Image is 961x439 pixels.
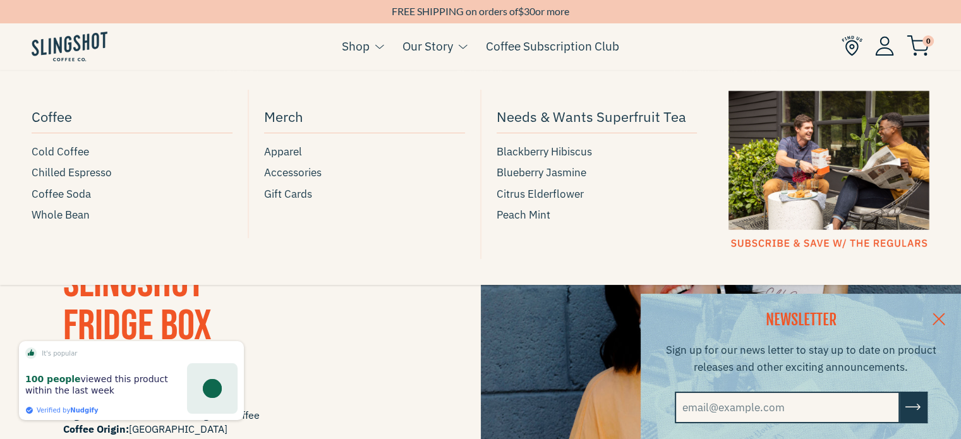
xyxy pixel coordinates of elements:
[486,37,619,56] a: Coffee Subscription Club
[497,143,698,160] a: Blackberry Hibiscus
[342,37,370,56] a: Shop
[497,186,584,203] span: Citrus Elderflower
[518,5,524,17] span: $
[32,105,72,128] span: Coffee
[264,102,465,133] a: Merch
[402,37,453,56] a: Our Story
[497,105,686,128] span: Needs & Wants Superfruit Tea
[264,164,322,181] span: Accessories
[32,207,233,224] a: Whole Bean
[264,143,465,160] a: Apparel
[497,186,698,203] a: Citrus Elderflower
[32,164,112,181] span: Chilled Espresso
[32,102,233,133] a: Coffee
[497,102,698,133] a: Needs & Wants Superfruit Tea
[264,186,312,203] span: Gift Cards
[264,164,465,181] a: Accessories
[32,207,90,224] span: Whole Bean
[907,39,929,54] a: 0
[264,105,303,128] span: Merch
[497,164,698,181] a: Blueberry Jasmine
[497,207,698,224] a: Peach Mint
[842,35,862,56] img: Find Us
[675,392,900,423] input: email@example.com
[32,186,233,203] a: Coffee Soda
[497,207,550,224] span: Peach Mint
[264,143,302,160] span: Apparel
[32,143,89,160] span: Cold Coffee
[32,143,233,160] a: Cold Coffee
[656,310,945,331] h2: NEWSLETTER
[32,164,233,181] a: Chilled Espresso
[497,143,592,160] span: Blackberry Hibiscus
[524,5,535,17] span: 30
[907,35,929,56] img: cart
[264,186,465,203] a: Gift Cards
[875,36,894,56] img: Account
[922,35,934,47] span: 0
[656,342,945,376] p: Sign up for our news letter to stay up to date on product releases and other exciting announcements.
[497,164,586,181] span: Blueberry Jasmine
[32,186,91,203] span: Coffee Soda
